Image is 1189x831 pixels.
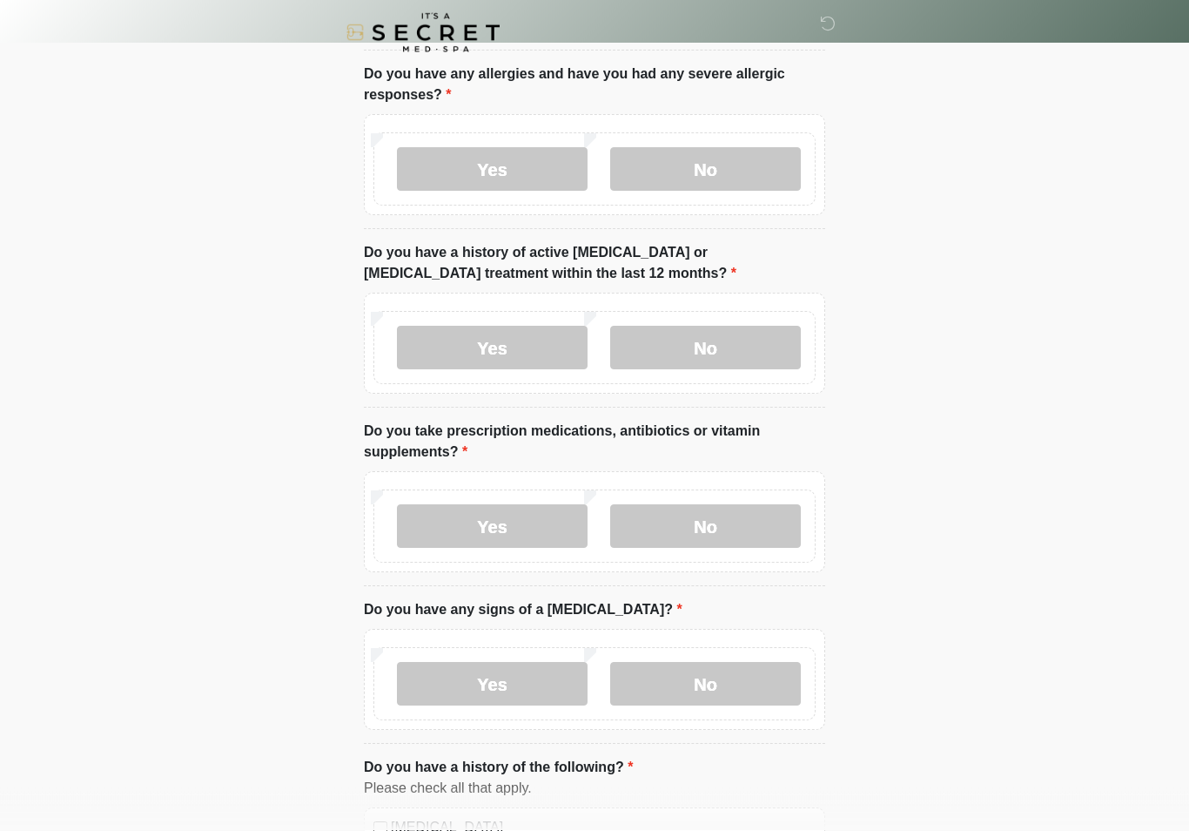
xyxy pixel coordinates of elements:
label: No [610,505,801,549]
label: Do you have any signs of a [MEDICAL_DATA]? [364,600,682,621]
label: Do you take prescription medications, antibiotics or vitamin supplements? [364,422,825,463]
label: No [610,327,801,370]
label: Do you have a history of active [MEDICAL_DATA] or [MEDICAL_DATA] treatment within the last 12 mon... [364,243,825,285]
label: Yes [397,148,588,192]
img: It's A Secret Med Spa Logo [346,13,500,52]
label: Do you have any allergies and have you had any severe allergic responses? [364,64,825,106]
label: Yes [397,663,588,706]
label: Do you have a history of the following? [364,758,633,779]
label: No [610,148,801,192]
label: No [610,663,801,706]
div: Please check all that apply. [364,779,825,800]
label: Yes [397,505,588,549]
label: Yes [397,327,588,370]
